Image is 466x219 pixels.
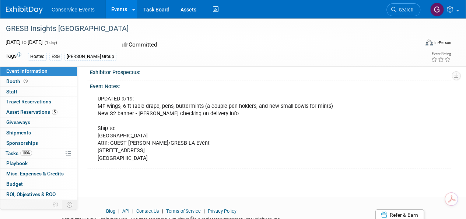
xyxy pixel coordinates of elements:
[0,169,77,179] a: Misc. Expenses & Credits
[6,171,64,177] span: Misc. Expenses & Credits
[130,208,135,214] span: |
[6,150,32,156] span: Tasks
[6,160,28,166] span: Playbook
[6,99,51,105] span: Travel Reservations
[202,208,207,214] span: |
[122,208,129,214] a: API
[425,40,433,45] img: Format-Inperson.png
[431,52,451,56] div: Event Rating
[136,208,159,214] a: Contact Us
[0,66,77,76] a: Event Information
[0,138,77,148] a: Sponsorships
[49,200,62,209] td: Personalize Event Tab Strip
[6,89,17,95] span: Staff
[116,208,121,214] span: |
[44,40,57,45] span: (1 day)
[52,7,95,13] span: Conservice Events
[0,148,77,158] a: Tasks100%
[0,97,77,107] a: Travel Reservations
[62,200,77,209] td: Toggle Event Tabs
[434,40,451,45] div: In-Person
[22,78,29,84] span: Booth not reserved yet
[0,128,77,138] a: Shipments
[6,140,38,146] span: Sponsorships
[64,53,116,61] div: [PERSON_NAME] Group
[430,3,444,17] img: Gayle Reese
[0,179,77,189] a: Budget
[0,189,77,199] a: ROI, Objectives & ROO
[0,107,77,117] a: Asset Reservations5
[0,76,77,86] a: Booth
[6,68,48,74] span: Event Information
[6,191,56,197] span: ROI, Objectives & ROO
[90,81,451,90] div: Event Notes:
[28,53,47,61] div: Hosted
[6,109,57,115] span: Asset Reservations
[396,7,413,13] span: Search
[166,208,201,214] a: Terms of Service
[92,92,379,166] div: UPDATED 9/19: MF wings, 6 ft table drape, pens, buttermints (a couple pen holders, and new small ...
[52,109,57,115] span: 5
[20,150,32,156] span: 100%
[6,52,21,61] td: Tags
[6,130,31,136] span: Shipments
[6,6,43,14] img: ExhibitDay
[386,38,451,49] div: Event Format
[6,181,23,187] span: Budget
[0,158,77,168] a: Playbook
[106,208,115,214] a: Blog
[90,67,451,76] div: Exhibitor Prospectus:
[3,22,413,35] div: GRESB Insights [GEOGRAPHIC_DATA]
[6,119,30,125] span: Giveaways
[386,3,420,16] a: Search
[0,87,77,97] a: Staff
[208,208,236,214] a: Privacy Policy
[160,208,165,214] span: |
[120,38,261,51] div: Committed
[0,117,77,127] a: Giveaways
[6,39,43,45] span: [DATE] [DATE]
[6,78,29,84] span: Booth
[21,39,28,45] span: to
[49,53,62,61] div: ESG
